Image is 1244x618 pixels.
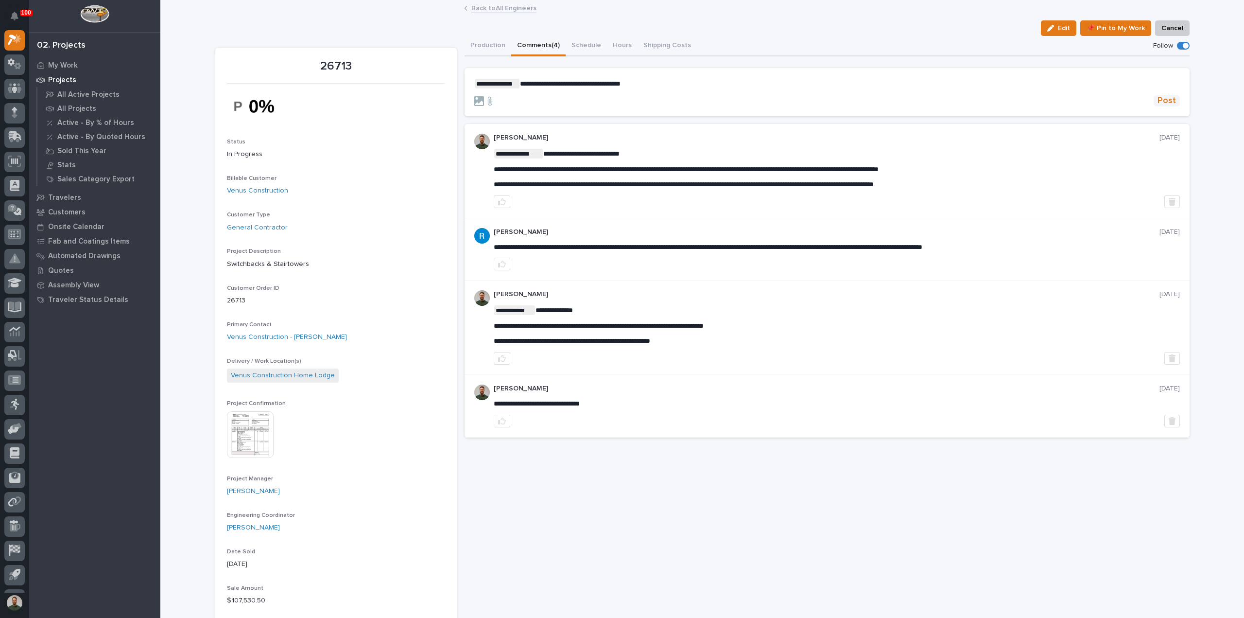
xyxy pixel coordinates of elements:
[227,285,279,291] span: Customer Order ID
[29,205,160,219] a: Customers
[511,36,566,56] button: Comments (4)
[1087,22,1145,34] span: 📌 Pin to My Work
[1164,415,1180,427] button: Delete post
[57,119,134,127] p: Active - By % of Hours
[21,9,31,16] p: 100
[227,186,288,196] a: Venus Construction
[227,585,263,591] span: Sale Amount
[474,228,490,244] img: ACg8ocJzREKTsG2KK4bFBgITIeWKBuirZsrmGEaft0VLTV-nABbOCg=s96-c
[37,172,160,186] a: Sales Category Export
[1058,24,1070,33] span: Edit
[48,266,74,275] p: Quotes
[29,292,160,307] a: Traveler Status Details
[48,252,121,261] p: Automated Drawings
[638,36,697,56] button: Shipping Costs
[566,36,607,56] button: Schedule
[80,5,109,23] img: Workspace Logo
[29,278,160,292] a: Assembly View
[227,523,280,533] a: [PERSON_NAME]
[227,322,272,328] span: Primary Contact
[227,401,286,406] span: Project Confirmation
[48,281,99,290] p: Assembly View
[1153,42,1173,50] p: Follow
[4,593,25,613] button: users-avatar
[37,88,160,101] a: All Active Projects
[48,61,78,70] p: My Work
[1080,20,1151,36] button: 📌 Pin to My Work
[227,358,301,364] span: Delivery / Work Location(s)
[1041,20,1076,36] button: Edit
[1158,95,1176,106] span: Post
[1159,385,1180,393] p: [DATE]
[29,248,160,263] a: Automated Drawings
[48,223,104,231] p: Onsite Calendar
[227,223,288,233] a: General Contractor
[227,139,245,145] span: Status
[57,147,106,156] p: Sold This Year
[1164,352,1180,365] button: Delete post
[494,134,1159,142] p: [PERSON_NAME]
[465,36,511,56] button: Production
[227,596,445,606] p: $ 107,530.50
[57,90,120,99] p: All Active Projects
[227,486,280,496] a: [PERSON_NAME]
[1155,20,1190,36] button: Cancel
[227,176,276,181] span: Billable Customer
[1159,228,1180,236] p: [DATE]
[29,263,160,278] a: Quotes
[57,161,76,170] p: Stats
[57,175,135,184] p: Sales Category Export
[227,549,255,555] span: Date Sold
[37,116,160,129] a: Active - By % of Hours
[12,12,25,27] div: Notifications100
[37,130,160,143] a: Active - By Quoted Hours
[474,385,490,400] img: AATXAJw4slNr5ea0WduZQVIpKGhdapBAGQ9xVsOeEvl5=s96-c
[227,259,445,269] p: Switchbacks & Stairtowers
[29,234,160,248] a: Fab and Coatings Items
[227,212,270,218] span: Customer Type
[48,76,76,85] p: Projects
[227,559,445,569] p: [DATE]
[471,2,536,13] a: Back toAll Engineers
[227,149,445,159] p: In Progress
[1164,195,1180,208] button: Delete post
[494,258,510,270] button: like this post
[57,105,96,113] p: All Projects
[29,72,160,87] a: Projects
[57,133,145,141] p: Active - By Quoted Hours
[1161,22,1183,34] span: Cancel
[494,385,1159,393] p: [PERSON_NAME]
[29,190,160,205] a: Travelers
[1159,290,1180,299] p: [DATE]
[607,36,638,56] button: Hours
[37,102,160,115] a: All Projects
[37,158,160,172] a: Stats
[474,290,490,306] img: AATXAJw4slNr5ea0WduZQVIpKGhdapBAGQ9xVsOeEvl5=s96-c
[1154,95,1180,106] button: Post
[48,208,86,217] p: Customers
[227,476,273,482] span: Project Manager
[494,195,510,208] button: like this post
[227,512,295,518] span: Engineering Coordinator
[48,237,130,246] p: Fab and Coatings Items
[29,219,160,234] a: Onsite Calendar
[494,352,510,365] button: like this post
[494,415,510,427] button: like this post
[474,134,490,149] img: AATXAJw4slNr5ea0WduZQVIpKGhdapBAGQ9xVsOeEvl5=s96-c
[37,144,160,158] a: Sold This Year
[37,40,86,51] div: 02. Projects
[1159,134,1180,142] p: [DATE]
[494,290,1159,299] p: [PERSON_NAME]
[227,296,445,306] p: 26713
[48,194,81,202] p: Travelers
[48,296,128,304] p: Traveler Status Details
[227,248,281,254] span: Project Description
[227,89,300,123] img: 13IX_9jSG-DVKKtHlSBR5r9MBVEt_vHzN0LyNmw7RNQ
[29,58,160,72] a: My Work
[227,332,347,342] a: Venus Construction - [PERSON_NAME]
[227,59,445,73] p: 26713
[4,6,25,26] button: Notifications
[231,371,335,381] a: Venus Construction Home Lodge
[494,228,1159,236] p: [PERSON_NAME]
